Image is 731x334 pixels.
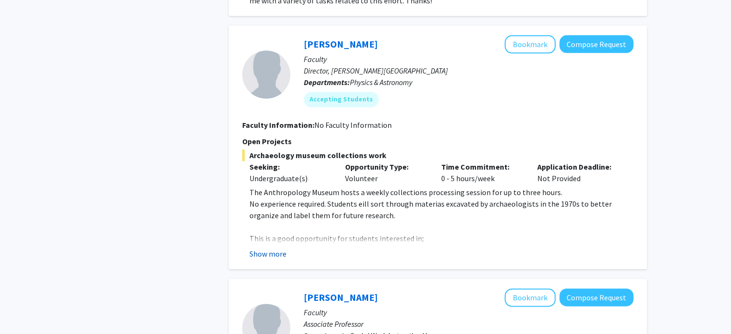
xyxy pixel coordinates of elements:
div: Undergraduate(s) [249,173,331,184]
p: Director, [PERSON_NAME][GEOGRAPHIC_DATA] [304,65,633,76]
p: Opportunity Type: [345,161,427,173]
b: Faculty Information: [242,120,314,130]
button: Add Megan McCullen to Bookmarks [505,35,556,53]
iframe: Chat [7,291,41,327]
p: Seeking: [249,161,331,173]
p: The Anthropology Museum hosts a weekly collections processing session for up to three hours. [249,186,633,198]
span: Archaeology museum collections work [242,149,633,161]
div: Volunteer [338,161,434,184]
button: Compose Request to Carolyn Dayton [559,288,633,306]
mat-chip: Accepting Students [304,92,379,107]
p: Faculty [304,53,633,65]
p: Application Deadline: [537,161,619,173]
button: Compose Request to Megan McCullen [559,35,633,53]
b: Departments: [304,77,350,87]
p: This is a good opportunity for students interested in; [249,233,633,244]
button: Show more [249,248,286,260]
p: Faculty [304,307,633,318]
p: Open Projects [242,136,633,147]
p: Time Commitment: [441,161,523,173]
p: Associate Professor [304,318,633,330]
div: Not Provided [530,161,626,184]
p: No experience required. Students eill sort through materias excavated by archaeologists in the 19... [249,198,633,221]
a: [PERSON_NAME] [304,291,378,303]
a: [PERSON_NAME] [304,38,378,50]
button: Add Carolyn Dayton to Bookmarks [505,288,556,307]
div: 0 - 5 hours/week [434,161,530,184]
span: No Faculty Information [314,120,392,130]
span: Physics & Astronomy [350,77,412,87]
